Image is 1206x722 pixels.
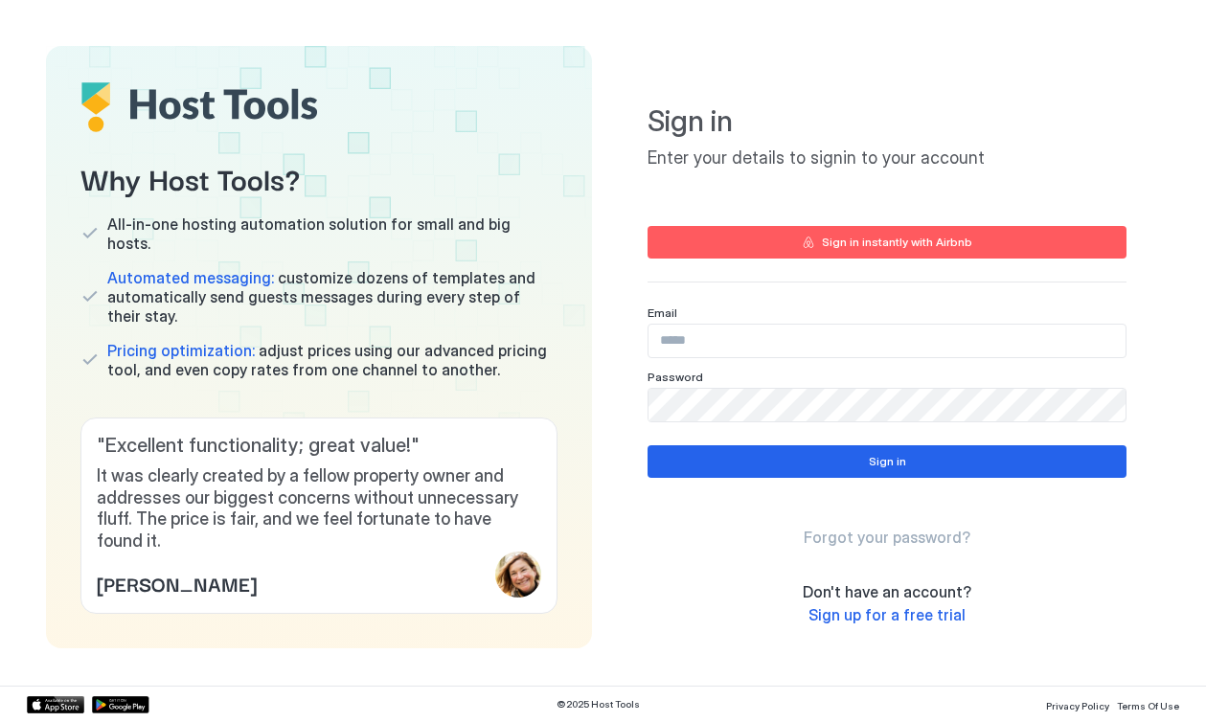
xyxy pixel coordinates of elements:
span: Why Host Tools? [80,156,557,199]
span: It was clearly created by a fellow property owner and addresses our biggest concerns without unne... [97,465,541,552]
div: profile [495,552,541,598]
span: " Excellent functionality; great value! " [97,434,541,458]
a: Sign up for a free trial [808,605,966,625]
span: Sign up for a free trial [808,605,966,624]
span: customize dozens of templates and automatically send guests messages during every step of their s... [107,268,557,326]
span: Privacy Policy [1046,700,1109,711]
button: Sign in [648,445,1126,478]
a: Privacy Policy [1046,694,1109,714]
a: Terms Of Use [1117,694,1179,714]
span: Enter your details to signin to your account [648,147,1126,169]
input: Input Field [649,389,1126,421]
a: Forgot your password? [804,528,970,548]
span: © 2025 Host Tools [557,698,640,711]
button: Sign in instantly with Airbnb [648,226,1126,259]
span: Password [648,370,703,384]
span: [PERSON_NAME] [97,569,257,598]
span: Sign in [648,103,1126,140]
span: Email [648,305,677,320]
span: Terms Of Use [1117,700,1179,711]
span: Automated messaging: [107,268,274,287]
span: All-in-one hosting automation solution for small and big hosts. [107,214,557,253]
input: Input Field [649,325,1126,357]
div: Sign in [869,453,906,470]
a: Google Play Store [92,696,149,713]
span: Forgot your password? [804,528,970,547]
span: adjust prices using our advanced pricing tool, and even copy rates from one channel to another. [107,341,557,379]
div: Sign in instantly with Airbnb [822,234,972,251]
span: Don't have an account? [803,582,971,601]
a: App Store [27,696,84,713]
span: Pricing optimization: [107,341,255,360]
